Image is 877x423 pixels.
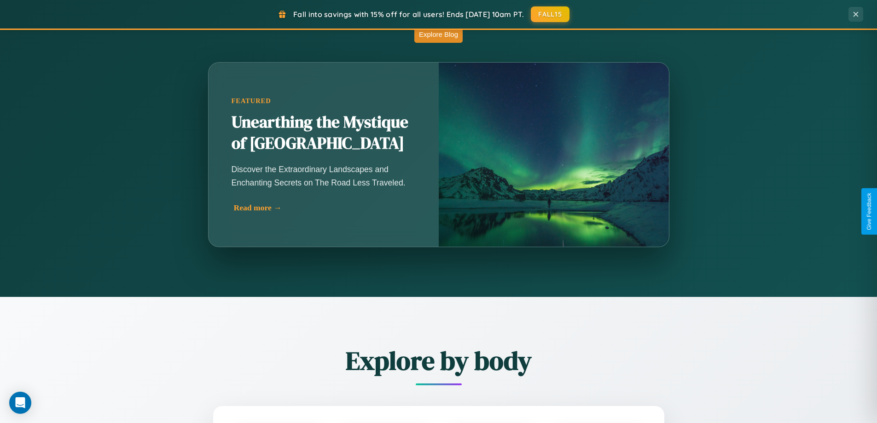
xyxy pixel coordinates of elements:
div: Featured [232,97,416,105]
div: Give Feedback [866,193,872,230]
div: Read more → [234,203,418,213]
button: FALL15 [531,6,569,22]
button: Explore Blog [414,26,463,43]
h2: Unearthing the Mystique of [GEOGRAPHIC_DATA] [232,112,416,154]
span: Fall into savings with 15% off for all users! Ends [DATE] 10am PT. [293,10,524,19]
p: Discover the Extraordinary Landscapes and Enchanting Secrets on The Road Less Traveled. [232,163,416,189]
div: Open Intercom Messenger [9,392,31,414]
h2: Explore by body [163,343,715,378]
